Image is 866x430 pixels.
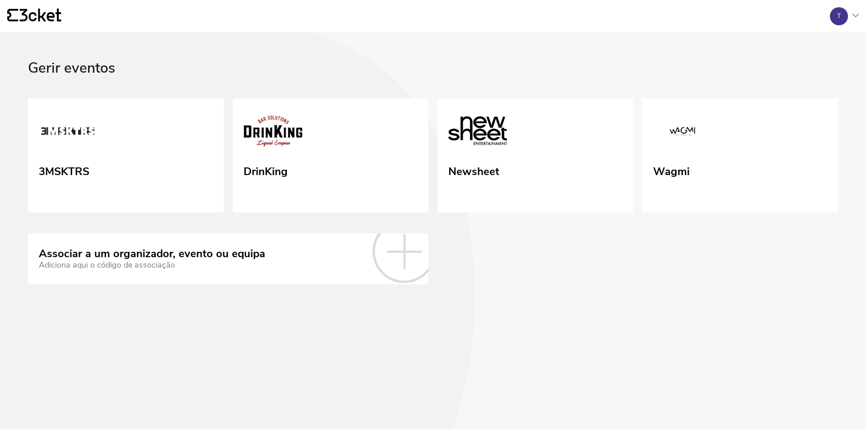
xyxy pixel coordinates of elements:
img: DrinKing [244,113,302,153]
div: DrinKing [244,162,288,178]
img: Newsheet [448,113,507,153]
img: Wagmi [653,113,712,153]
img: 3MSKTRS [39,113,97,153]
a: {' '} [7,9,61,24]
a: DrinKing DrinKing [233,98,428,213]
a: 3MSKTRS 3MSKTRS [28,98,224,213]
div: Associar a um organizador, evento ou equipa [39,248,265,260]
g: {' '} [7,9,18,22]
div: Gerir eventos [28,60,838,98]
div: Adiciona aqui o código de associação [39,260,265,270]
a: Wagmi Wagmi [642,98,838,213]
a: Newsheet Newsheet [438,98,633,213]
div: Wagmi [653,162,690,178]
div: T [837,13,841,20]
div: Newsheet [448,162,499,178]
div: 3MSKTRS [39,162,89,178]
a: Associar a um organizador, evento ou equipa Adiciona aqui o código de associação [28,233,428,284]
